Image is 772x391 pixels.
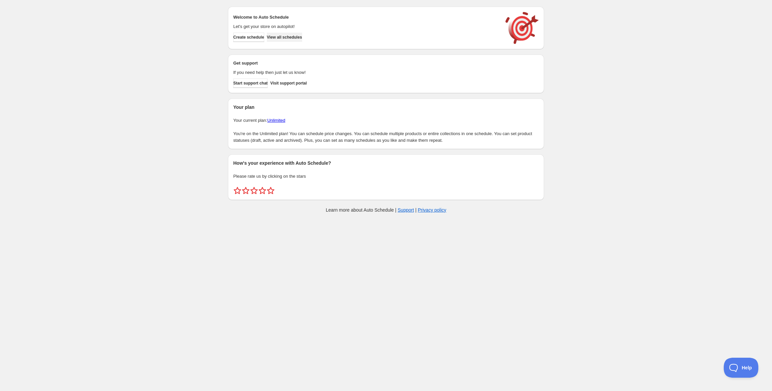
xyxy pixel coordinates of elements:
a: Start support chat [233,79,268,88]
button: View all schedules [267,33,302,42]
a: Support [398,207,414,213]
span: Create schedule [233,35,264,40]
p: Your current plan: [233,117,539,124]
h2: How's your experience with Auto Schedule? [233,160,539,166]
span: Visit support portal [270,81,307,86]
p: If you need help then just let us know! [233,69,499,76]
button: Create schedule [233,33,264,42]
span: Start support chat [233,81,268,86]
a: Visit support portal [270,79,307,88]
p: Learn more about Auto Schedule | | [326,207,446,213]
a: Unlimited [267,118,285,123]
p: Please rate us by clicking on the stars [233,173,539,180]
iframe: Toggle Customer Support [724,358,759,378]
h2: Welcome to Auto Schedule [233,14,499,21]
p: Let's get your store on autopilot! [233,23,499,30]
h2: Your plan [233,104,539,110]
p: You're on the Unlimited plan! You can schedule price changes. You can schedule multiple products ... [233,130,539,144]
a: Privacy policy [418,207,447,213]
span: View all schedules [267,35,302,40]
h2: Get support [233,60,499,67]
